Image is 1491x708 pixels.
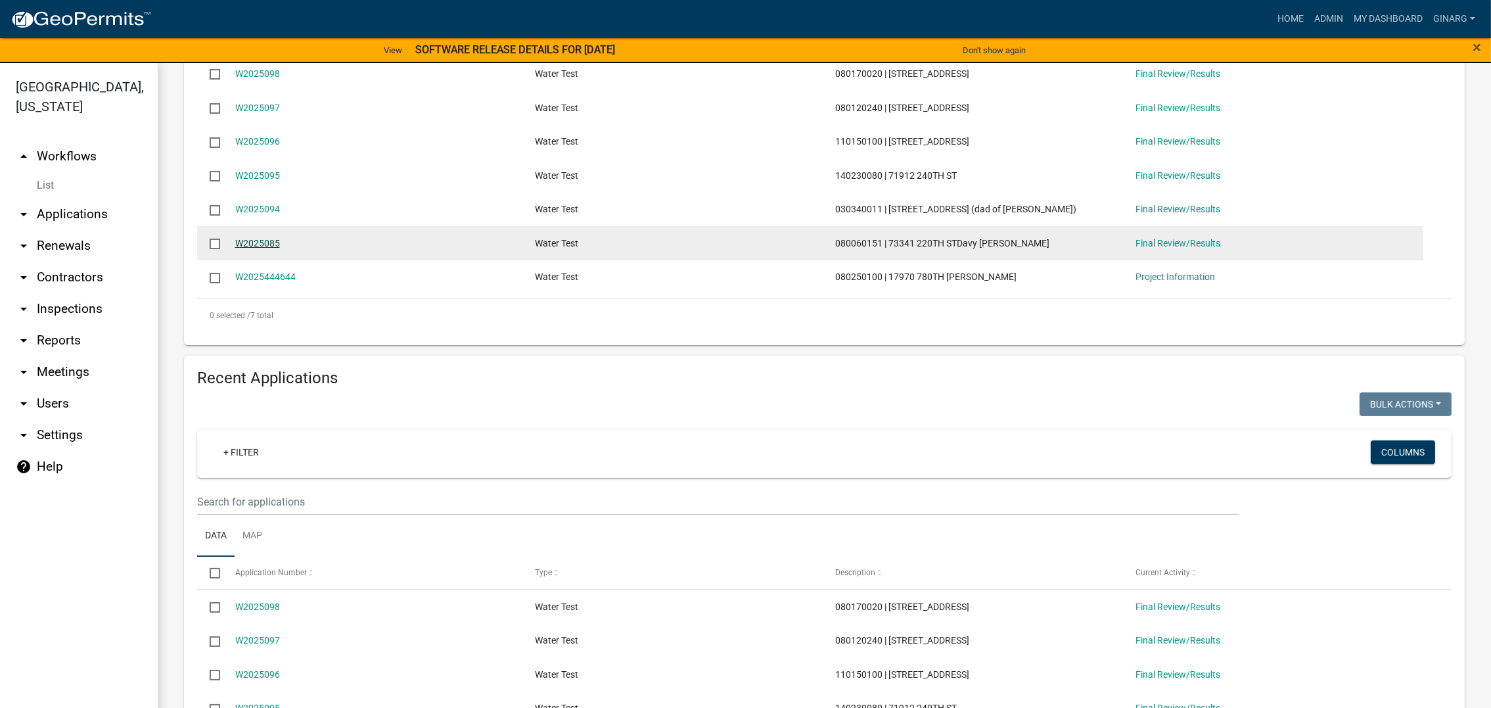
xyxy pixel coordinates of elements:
[235,635,280,646] a: W2025097
[823,557,1123,588] datatable-header-cell: Description
[835,568,875,577] span: Description
[16,301,32,317] i: arrow_drop_down
[835,204,1076,214] span: 030340011 | 10618 760TH AVEDennis (dad of kathy)
[835,635,969,646] span: 080120240 | 20044 780TH AVE
[235,271,296,282] a: W2025444644
[197,369,1452,388] h4: Recent Applications
[16,270,32,285] i: arrow_drop_down
[197,299,1452,332] div: 7 total
[16,238,32,254] i: arrow_drop_down
[535,568,552,577] span: Type
[535,635,578,646] span: Water Test
[1135,669,1220,680] a: Final Review/Results
[16,149,32,164] i: arrow_drop_up
[1360,392,1452,416] button: Bulk Actions
[1309,7,1348,32] a: Admin
[835,271,1017,282] span: 080250100 | 17970 780TH AVEAnna Rahn
[1348,7,1428,32] a: My Dashboard
[1135,136,1220,147] a: Final Review/Results
[1371,440,1435,464] button: Columns
[1123,557,1423,588] datatable-header-cell: Current Activity
[210,311,250,320] span: 0 selected /
[235,238,280,248] a: W2025085
[1135,170,1220,181] a: Final Review/Results
[16,459,32,475] i: help
[1428,7,1480,32] a: ginarg
[197,515,235,557] a: Data
[835,103,969,113] span: 080120240 | 20044 780TH AVE
[535,170,578,181] span: Water Test
[16,206,32,222] i: arrow_drop_down
[213,440,269,464] a: + Filter
[835,669,969,680] span: 110150100 | 88308 258TH ST
[235,602,280,612] a: W2025098
[535,238,578,248] span: Water Test
[535,669,578,680] span: Water Test
[522,557,823,588] datatable-header-cell: Type
[1135,271,1215,282] a: Project Information
[1135,204,1220,214] a: Final Review/Results
[415,43,615,56] strong: SOFTWARE RELEASE DETAILS FOR [DATE]
[1135,238,1220,248] a: Final Review/Results
[535,602,578,612] span: Water Test
[235,515,270,557] a: Map
[197,557,222,588] datatable-header-cell: Select
[835,238,1049,248] span: 080060151 | 73341 220TH STDavy Villarreal
[235,204,280,214] a: W2025094
[535,271,578,282] span: Water Test
[197,488,1239,515] input: Search for applications
[378,39,407,61] a: View
[235,68,280,79] a: W2025098
[235,136,280,147] a: W2025096
[1473,39,1481,55] button: Close
[1135,68,1220,79] a: Final Review/Results
[835,170,957,181] span: 140230080 | 71912 240TH ST
[235,170,280,181] a: W2025095
[835,602,969,612] span: 080170020 | 1013 9TH ST W
[16,427,32,443] i: arrow_drop_down
[16,333,32,348] i: arrow_drop_down
[835,136,969,147] span: 110150100 | 88308 258TH ST
[235,103,280,113] a: W2025097
[1135,568,1190,577] span: Current Activity
[1135,635,1220,646] a: Final Review/Results
[16,396,32,412] i: arrow_drop_down
[16,364,32,380] i: arrow_drop_down
[535,103,578,113] span: Water Test
[1135,602,1220,612] a: Final Review/Results
[535,68,578,79] span: Water Test
[222,557,522,588] datatable-header-cell: Application Number
[535,204,578,214] span: Water Test
[835,68,969,79] span: 080170020 | 1013 9TH ST W
[1473,38,1481,57] span: ×
[957,39,1031,61] button: Don't show again
[535,136,578,147] span: Water Test
[235,568,307,577] span: Application Number
[1135,103,1220,113] a: Final Review/Results
[235,669,280,680] a: W2025096
[1272,7,1309,32] a: Home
